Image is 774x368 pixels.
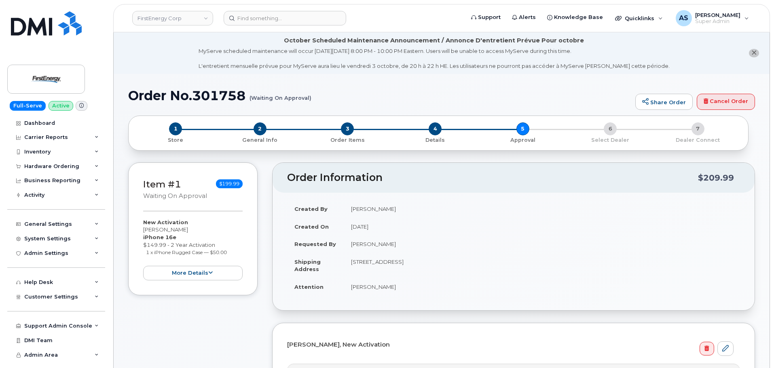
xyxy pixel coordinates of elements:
[307,137,388,144] p: Order Items
[199,47,670,70] div: MyServe scheduled maintenance will occur [DATE][DATE] 8:00 PM - 10:00 PM Eastern. Users will be u...
[304,135,391,144] a: 3 Order Items
[344,253,740,278] td: [STREET_ADDRESS]
[635,94,693,110] a: Share Order
[143,266,243,281] button: more details
[143,179,181,190] a: Item #1
[146,249,227,255] small: 1 x iPhone Rugged Case — $50.00
[344,218,740,236] td: [DATE]
[284,36,584,45] div: October Scheduled Maintenance Announcement / Annonce D'entretient Prévue Pour octobre
[169,122,182,135] span: 1
[697,94,755,110] a: Cancel Order
[143,192,207,200] small: Waiting On Approval
[294,259,321,273] strong: Shipping Address
[344,200,740,218] td: [PERSON_NAME]
[344,278,740,296] td: [PERSON_NAME]
[294,284,324,290] strong: Attention
[294,241,336,247] strong: Requested By
[391,135,479,144] a: 4 Details
[698,170,734,185] div: $209.99
[429,122,442,135] span: 4
[143,219,188,225] strong: New Activation
[135,135,216,144] a: 1 Store
[341,122,354,135] span: 3
[254,122,266,135] span: 2
[143,234,176,240] strong: iPhone 16e
[287,172,698,183] h2: Order Information
[220,137,301,144] p: General Info
[287,341,734,348] h4: [PERSON_NAME], New Activation
[138,137,213,144] p: Store
[128,88,631,103] h1: Order No.301758
[395,137,476,144] p: Details
[294,223,329,230] strong: Created On
[344,235,740,253] td: [PERSON_NAME]
[294,206,328,212] strong: Created By
[739,333,768,362] iframe: Messenger Launcher
[216,135,304,144] a: 2 General Info
[143,219,243,281] div: [PERSON_NAME] $149.99 - 2 Year Activation
[250,88,311,101] small: (Waiting On Approval)
[216,179,243,188] span: $199.99
[749,49,759,57] button: close notification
